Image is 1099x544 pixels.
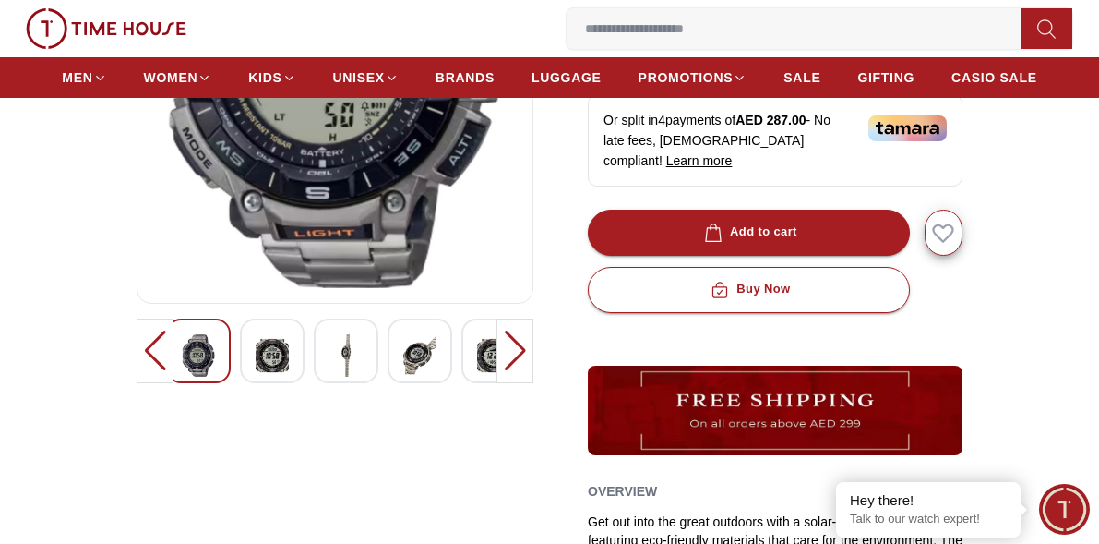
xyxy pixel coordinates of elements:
[26,8,186,49] img: ...
[403,334,436,377] img: G-Shock Men's Analog-Digital Grey Dial Watch - PRG-340T-7DR
[1039,484,1090,535] div: Chat Widget
[532,68,602,87] span: LUGGAGE
[588,210,910,256] button: Add to cart
[735,113,806,127] span: AED 287.00
[639,68,734,87] span: PROMOTIONS
[868,115,947,141] img: Tamara
[62,61,106,94] a: MEN
[333,61,399,94] a: UNISEX
[477,334,510,377] img: G-Shock Men's Analog-Digital Grey Dial Watch - PRG-340T-7DR
[436,61,495,94] a: BRANDS
[639,61,747,94] a: PROMOTIONS
[707,279,790,300] div: Buy Now
[248,61,295,94] a: KIDS
[588,366,962,455] img: ...
[329,334,363,377] img: G-Shock Men's Analog-Digital Grey Dial Watch - PRG-340T-7DR
[850,491,1007,510] div: Hey there!
[857,61,914,94] a: GIFTING
[783,68,820,87] span: SALE
[333,68,385,87] span: UNISEX
[588,94,962,187] div: Or split in 4 payments of - No late fees, [DEMOGRAPHIC_DATA] compliant!
[248,68,281,87] span: KIDS
[532,61,602,94] a: LUGGAGE
[857,68,914,87] span: GIFTING
[588,267,910,313] button: Buy Now
[951,68,1037,87] span: CASIO SALE
[256,334,289,377] img: G-Shock Men's Analog-Digital Grey Dial Watch - PRG-340T-7DR
[436,68,495,87] span: BRANDS
[700,222,797,243] div: Add to cart
[144,61,212,94] a: WOMEN
[62,68,92,87] span: MEN
[666,153,733,168] span: Learn more
[783,61,820,94] a: SALE
[951,61,1037,94] a: CASIO SALE
[588,478,657,505] h2: Overview
[182,334,215,377] img: G-Shock Men's Analog-Digital Grey Dial Watch - PRG-340T-7DR
[850,512,1007,527] p: Talk to our watch expert!
[144,68,198,87] span: WOMEN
